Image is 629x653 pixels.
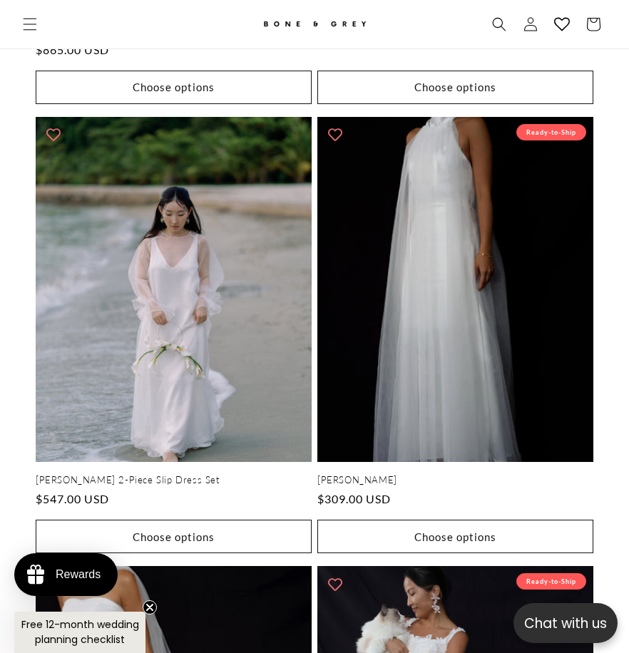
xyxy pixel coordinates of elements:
span: Free 12-month wedding planning checklist [21,617,139,647]
button: Choose options [317,520,593,553]
a: Bone and Grey Bridal [238,7,392,41]
img: Bone and Grey Bridal [261,13,368,36]
button: Choose options [36,520,312,553]
a: [PERSON_NAME] [317,474,593,486]
button: Add to wishlist [321,120,349,149]
div: Free 12-month wedding planning checklistClose teaser [14,612,145,653]
p: Chat with us [513,613,618,634]
button: Close teaser [143,600,157,615]
button: Choose options [36,71,312,104]
summary: Search [484,9,515,40]
button: Open chatbox [513,603,618,643]
div: Rewards [56,568,101,581]
button: Choose options [317,71,593,104]
summary: Menu [14,9,46,40]
button: Add to wishlist [321,570,349,598]
button: Add to wishlist [39,120,68,149]
a: [PERSON_NAME] 2-Piece Slip Dress Set [36,474,312,486]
